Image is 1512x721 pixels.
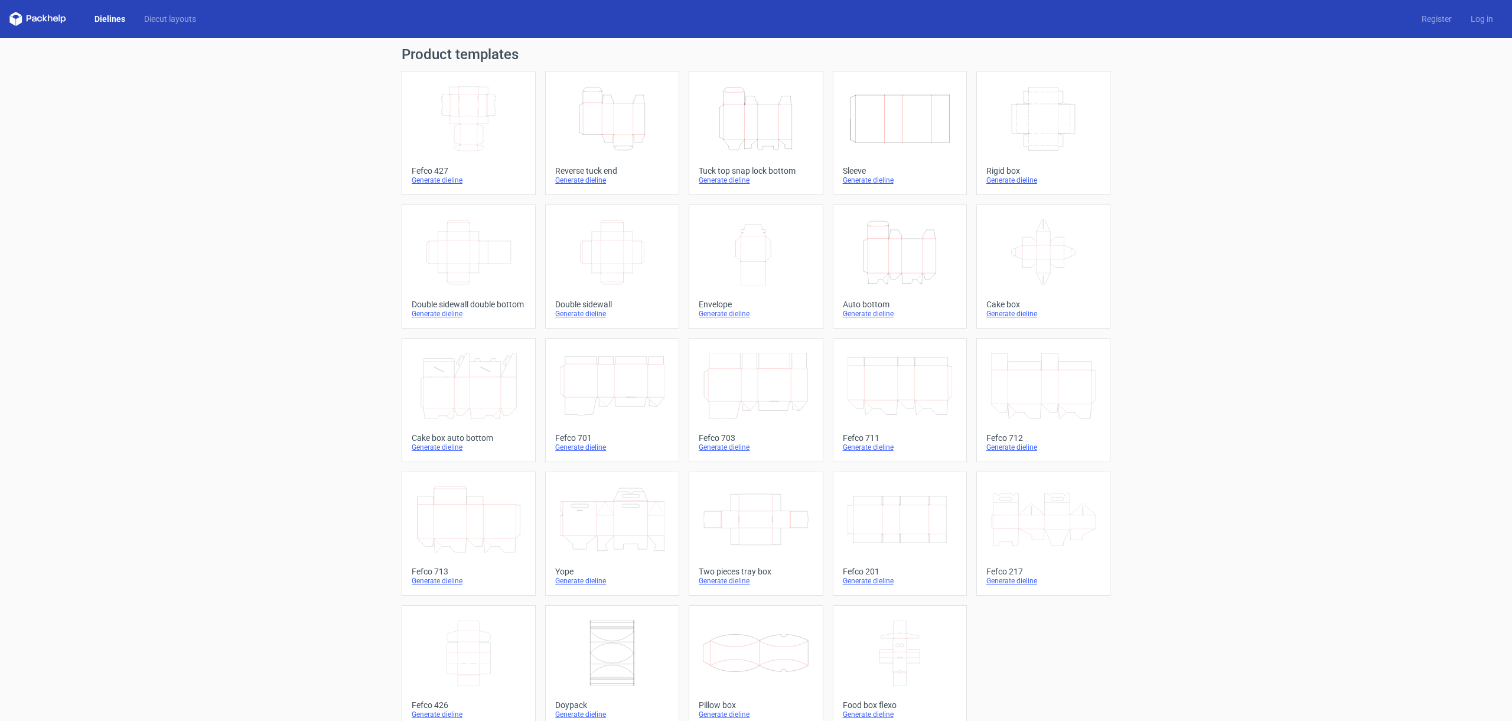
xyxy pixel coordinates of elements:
div: Generate dieline [555,309,669,319]
a: Dielines [85,13,135,25]
a: Fefco 713Generate dieline [402,472,536,596]
a: SleeveGenerate dieline [833,71,967,195]
div: Generate dieline [843,309,957,319]
div: Generate dieline [412,710,526,719]
a: Reverse tuck endGenerate dieline [545,71,679,195]
div: Generate dieline [986,176,1100,185]
div: Generate dieline [699,576,813,586]
div: Food box flexo [843,700,957,710]
a: Rigid boxGenerate dieline [976,71,1110,195]
div: Generate dieline [555,176,669,185]
a: Two pieces tray boxGenerate dieline [689,472,823,596]
a: Log in [1461,13,1503,25]
h1: Product templates [402,47,1110,61]
div: Fefco 713 [412,567,526,576]
div: Double sidewall [555,300,669,309]
div: Rigid box [986,166,1100,176]
div: Generate dieline [843,176,957,185]
div: Doypack [555,700,669,710]
a: YopeGenerate dieline [545,472,679,596]
div: Generate dieline [986,443,1100,452]
div: Fefco 217 [986,567,1100,576]
a: Fefco 427Generate dieline [402,71,536,195]
div: Generate dieline [555,443,669,452]
div: Generate dieline [412,443,526,452]
div: Cake box [986,300,1100,309]
div: Double sidewall double bottom [412,300,526,309]
div: Generate dieline [555,710,669,719]
div: Fefco 426 [412,700,526,710]
div: Generate dieline [843,710,957,719]
a: Tuck top snap lock bottomGenerate dieline [689,71,823,195]
div: Reverse tuck end [555,166,669,176]
a: Double sidewall double bottomGenerate dieline [402,204,536,329]
div: Fefco 201 [843,567,957,576]
div: Generate dieline [843,443,957,452]
div: Generate dieline [699,710,813,719]
div: Tuck top snap lock bottom [699,166,813,176]
div: Generate dieline [555,576,669,586]
a: Diecut layouts [135,13,206,25]
div: Two pieces tray box [699,567,813,576]
a: Auto bottomGenerate dieline [833,204,967,329]
div: Fefco 712 [986,433,1100,443]
div: Generate dieline [986,576,1100,586]
a: Cake box auto bottomGenerate dieline [402,338,536,462]
a: EnvelopeGenerate dieline [689,204,823,329]
div: Generate dieline [699,176,813,185]
div: Pillow box [699,700,813,710]
div: Envelope [699,300,813,309]
div: Generate dieline [843,576,957,586]
a: Fefco 703Generate dieline [689,338,823,462]
div: Generate dieline [412,576,526,586]
div: Fefco 427 [412,166,526,176]
a: Register [1412,13,1461,25]
div: Fefco 703 [699,433,813,443]
div: Generate dieline [699,443,813,452]
a: Cake boxGenerate dieline [976,204,1110,329]
div: Generate dieline [412,176,526,185]
a: Fefco 217Generate dieline [976,472,1110,596]
div: Generate dieline [699,309,813,319]
div: Generate dieline [412,309,526,319]
a: Fefco 711Generate dieline [833,338,967,462]
a: Fefco 701Generate dieline [545,338,679,462]
div: Cake box auto bottom [412,433,526,443]
a: Fefco 201Generate dieline [833,472,967,596]
div: Sleeve [843,166,957,176]
div: Yope [555,567,669,576]
div: Fefco 711 [843,433,957,443]
div: Auto bottom [843,300,957,309]
a: Fefco 712Generate dieline [976,338,1110,462]
div: Fefco 701 [555,433,669,443]
div: Generate dieline [986,309,1100,319]
a: Double sidewallGenerate dieline [545,204,679,329]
